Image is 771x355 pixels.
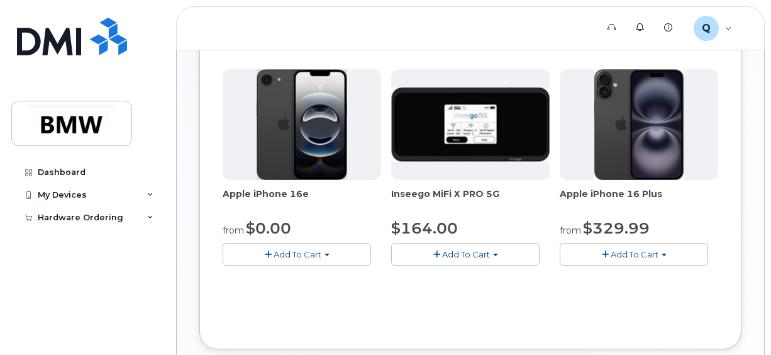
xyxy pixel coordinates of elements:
[257,69,347,180] img: iphone16e.png
[391,219,458,237] span: $164.00
[391,188,550,213] div: Inseego MiFi X PRO 5G
[560,225,581,236] small: from
[560,243,708,265] button: Add To Cart
[716,300,762,346] iframe: Messenger Launcher
[391,243,540,265] button: Add To Cart
[442,249,490,259] span: Add To Cart
[223,188,381,213] div: Apple iPhone 16e
[274,249,321,259] span: Add To Cart
[560,188,718,213] div: Apple iPhone 16 Plus
[702,21,711,36] span: Q
[611,249,658,259] span: Add To Cart
[223,243,371,265] button: Add To Cart
[685,16,741,41] div: QTF6641
[391,87,550,162] img: cut_small_inseego_5G.jpg
[583,219,650,237] span: $329.99
[223,225,244,236] small: from
[594,69,683,180] img: iphone_16_plus.png
[246,219,291,237] span: $0.00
